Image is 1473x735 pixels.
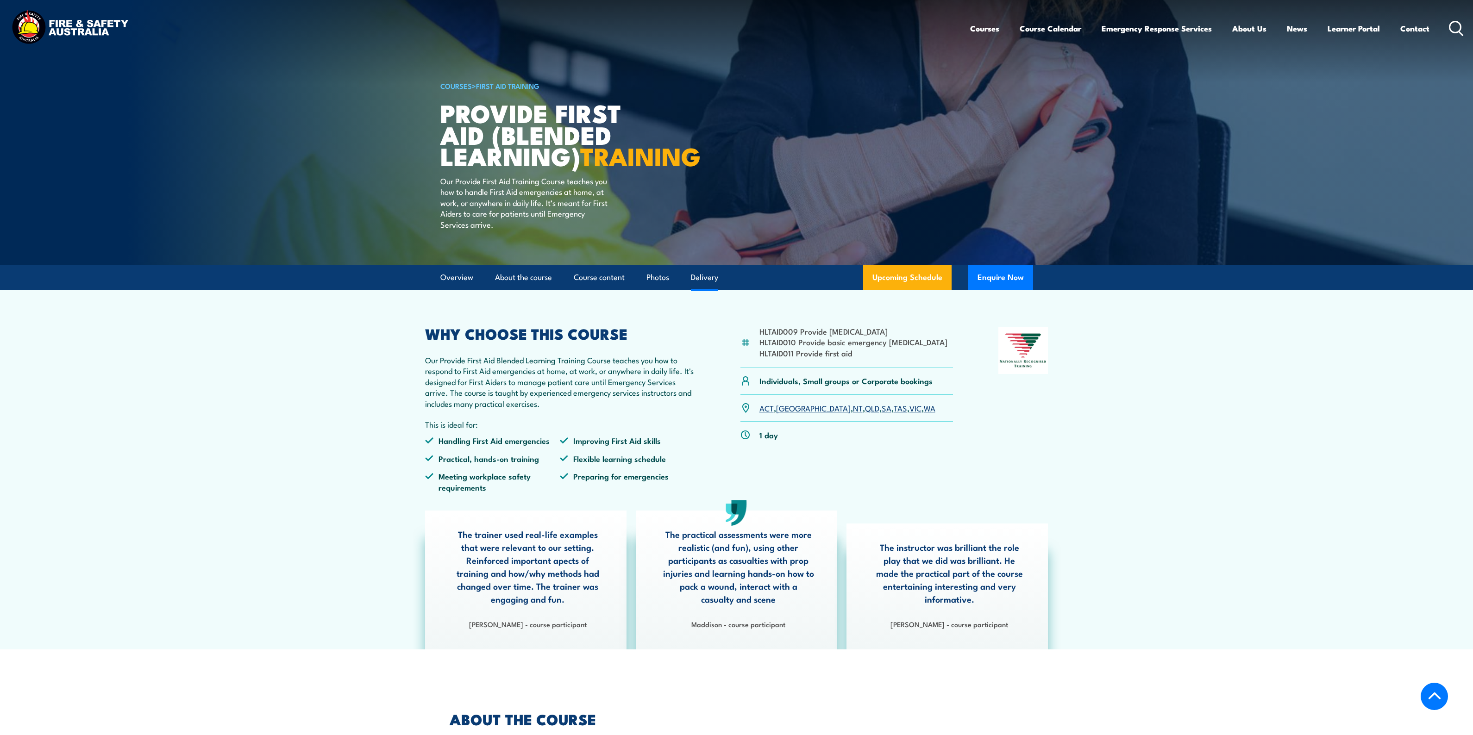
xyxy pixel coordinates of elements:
[691,265,718,290] a: Delivery
[440,175,609,230] p: Our Provide First Aid Training Course teaches you how to handle First Aid emergencies at home, at...
[663,528,814,605] p: The practical assessments were more realistic (and fun), using other participants as casualties w...
[440,80,669,91] h6: >
[450,712,694,725] h2: ABOUT THE COURSE
[890,619,1008,629] strong: [PERSON_NAME] - course participant
[440,81,472,91] a: COURSES
[425,453,560,464] li: Practical, hands-on training
[440,265,473,290] a: Overview
[476,81,539,91] a: First Aid Training
[759,430,778,440] p: 1 day
[776,402,851,413] a: [GEOGRAPHIC_DATA]
[968,265,1033,290] button: Enquire Now
[759,326,947,336] li: HLTAID009 Provide [MEDICAL_DATA]
[970,16,999,41] a: Courses
[998,327,1048,374] img: Nationally Recognised Training logo.
[560,471,695,492] li: Preparing for emergencies
[425,419,696,430] p: This is ideal for:
[469,619,587,629] strong: [PERSON_NAME] - course participant
[580,136,701,174] strong: TRAINING
[759,336,947,347] li: HLTAID010 Provide basic emergency [MEDICAL_DATA]
[574,265,625,290] a: Course content
[691,619,785,629] strong: Maddison - course participant
[1328,16,1380,41] a: Learner Portal
[882,402,891,413] a: SA
[759,402,774,413] a: ACT
[646,265,669,290] a: Photos
[863,265,952,290] a: Upcoming Schedule
[924,402,935,413] a: WA
[425,355,696,409] p: Our Provide First Aid Blended Learning Training Course teaches you how to respond to First Aid em...
[560,453,695,464] li: Flexible learning schedule
[1287,16,1307,41] a: News
[853,402,863,413] a: NT
[425,435,560,446] li: Handling First Aid emergencies
[560,435,695,446] li: Improving First Aid skills
[425,327,696,340] h2: WHY CHOOSE THIS COURSE
[759,375,933,386] p: Individuals, Small groups or Corporate bookings
[909,402,921,413] a: VIC
[759,403,935,413] p: , , , , , , ,
[425,471,560,492] li: Meeting workplace safety requirements
[495,265,552,290] a: About the course
[1232,16,1266,41] a: About Us
[440,102,669,167] h1: Provide First Aid (Blended Learning)
[894,402,907,413] a: TAS
[1102,16,1212,41] a: Emergency Response Services
[1400,16,1429,41] a: Contact
[1020,16,1081,41] a: Course Calendar
[452,528,603,605] p: The trainer used real-life examples that were relevant to our setting. Reinforced important apect...
[759,348,947,358] li: HLTAID011 Provide first aid
[874,541,1025,605] p: The instructor was brilliant the role play that we did was brilliant. He made the practical part ...
[865,402,879,413] a: QLD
